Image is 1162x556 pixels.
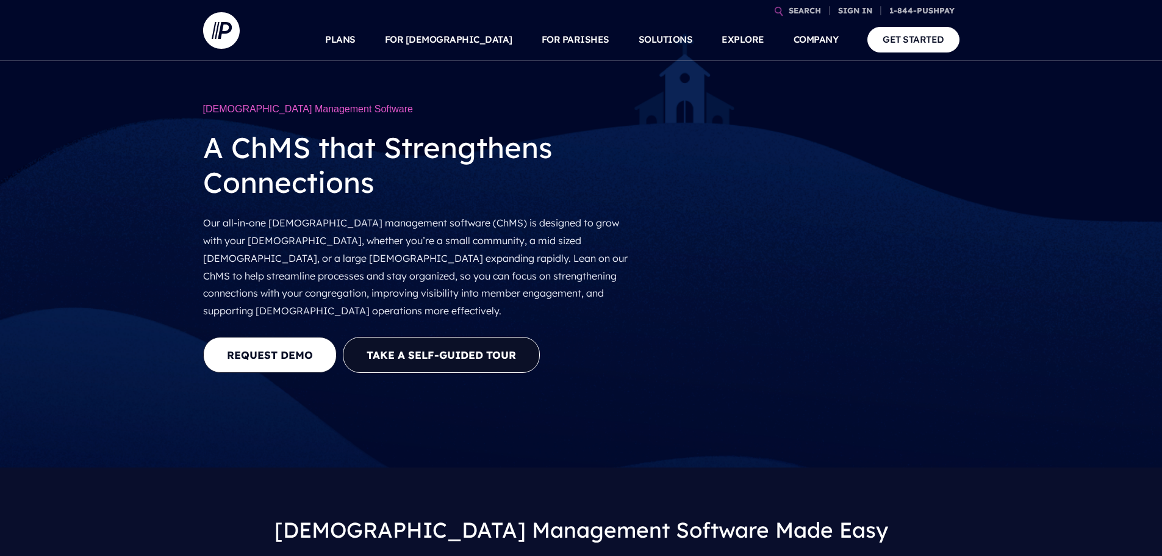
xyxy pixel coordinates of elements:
[203,209,636,325] p: Our all-in-one [DEMOGRAPHIC_DATA] management software (ChMS) is designed to grow with your [DEMOG...
[794,18,839,61] a: COMPANY
[203,121,636,209] h2: A ChMS that Strengthens Connections
[542,18,609,61] a: FOR PARISHES
[867,27,959,52] a: GET STARTED
[639,18,693,61] a: SOLUTIONS
[203,337,337,373] a: REQUEST DEMO
[325,18,356,61] a: PLANS
[203,98,636,121] h1: [DEMOGRAPHIC_DATA] Management Software
[385,18,512,61] a: FOR [DEMOGRAPHIC_DATA]
[722,18,764,61] a: EXPLORE
[213,507,950,554] h3: [DEMOGRAPHIC_DATA] Management Software Made Easy
[343,337,540,373] button: Take a Self-guided Tour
